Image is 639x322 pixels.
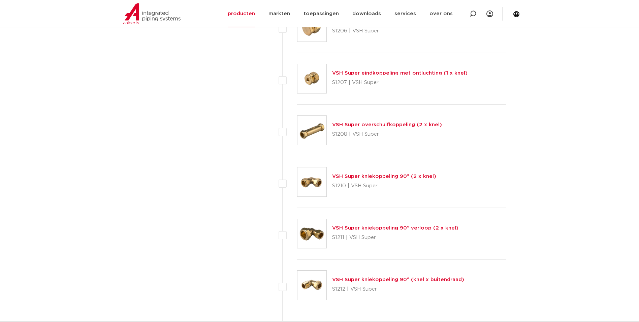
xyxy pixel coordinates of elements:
[332,26,424,36] p: S1206 | VSH Super
[332,174,436,179] a: VSH Super kniekoppeling 90° (2 x knel)
[332,129,442,140] p: S1208 | VSH Super
[332,277,464,282] a: VSH Super kniekoppeling 90° (knel x buitendraad)
[332,122,442,127] a: VSH Super overschuifkoppeling (2 x knel)
[297,271,326,300] img: Thumbnail for VSH Super kniekoppeling 90° (knel x buitendraad)
[297,116,326,145] img: Thumbnail for VSH Super overschuifkoppeling (2 x knel)
[297,219,326,248] img: Thumbnail for VSH Super kniekoppeling 90° verloop (2 x knel)
[332,284,464,295] p: S1212 | VSH Super
[297,64,326,93] img: Thumbnail for VSH Super eindkoppeling met ontluchting (1 x knel)
[297,167,326,196] img: Thumbnail for VSH Super kniekoppeling 90° (2 x knel)
[332,225,458,231] a: VSH Super kniekoppeling 90° verloop (2 x knel)
[332,232,458,243] p: S1211 | VSH Super
[332,71,468,76] a: VSH Super eindkoppeling met ontluchting (1 x knel)
[332,181,436,191] p: S1210 | VSH Super
[332,77,468,88] p: S1207 | VSH Super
